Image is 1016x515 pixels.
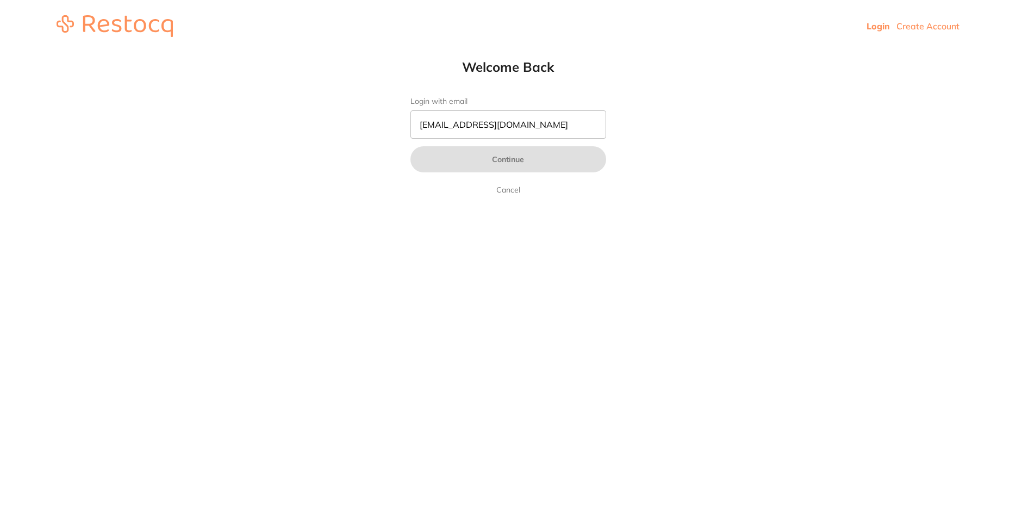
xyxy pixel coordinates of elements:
[410,97,606,106] label: Login with email
[57,15,173,37] img: restocq_logo.svg
[896,21,959,32] a: Create Account
[867,21,890,32] a: Login
[389,59,628,75] h1: Welcome Back
[494,183,522,196] a: Cancel
[410,146,606,172] button: Continue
